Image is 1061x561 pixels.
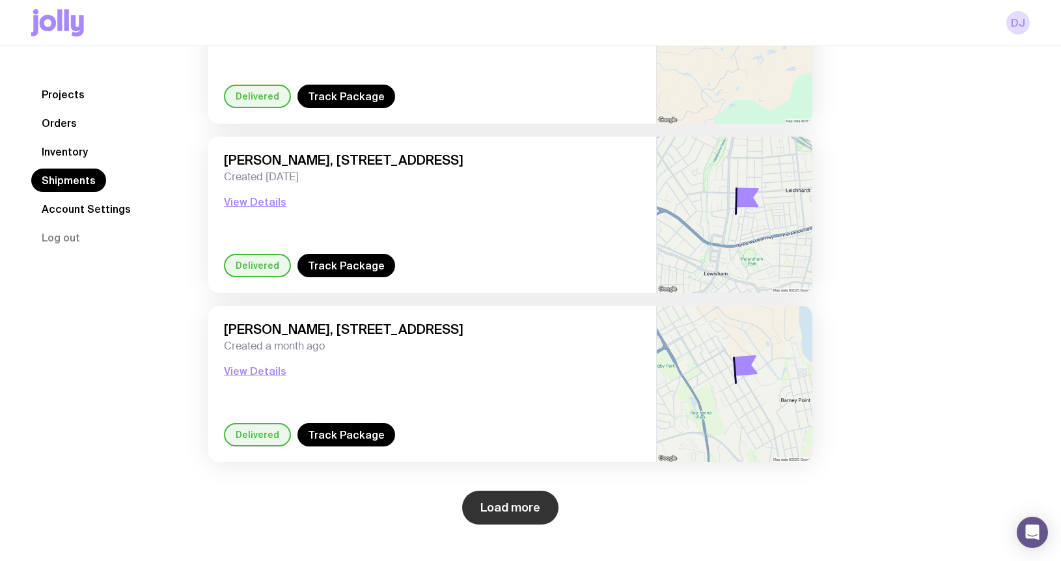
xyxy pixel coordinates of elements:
span: Created a month ago [224,340,641,353]
div: Delivered [224,254,291,277]
span: [PERSON_NAME], [STREET_ADDRESS] [224,152,641,168]
button: Log out [31,226,90,249]
a: Track Package [297,254,395,277]
a: DJ [1006,11,1030,34]
a: Inventory [31,140,98,163]
span: [PERSON_NAME], [STREET_ADDRESS] [224,322,641,337]
button: View Details [224,363,286,379]
div: Open Intercom Messenger [1017,517,1048,548]
a: Shipments [31,169,106,192]
span: Created [DATE] [224,171,641,184]
button: View Details [224,194,286,210]
div: Delivered [224,423,291,446]
a: Orders [31,111,87,135]
a: Projects [31,83,95,106]
a: Track Package [297,423,395,446]
img: staticmap [657,137,812,293]
button: Load more [462,491,558,525]
div: Delivered [224,85,291,108]
a: Account Settings [31,197,141,221]
a: Track Package [297,85,395,108]
img: staticmap [657,306,812,462]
